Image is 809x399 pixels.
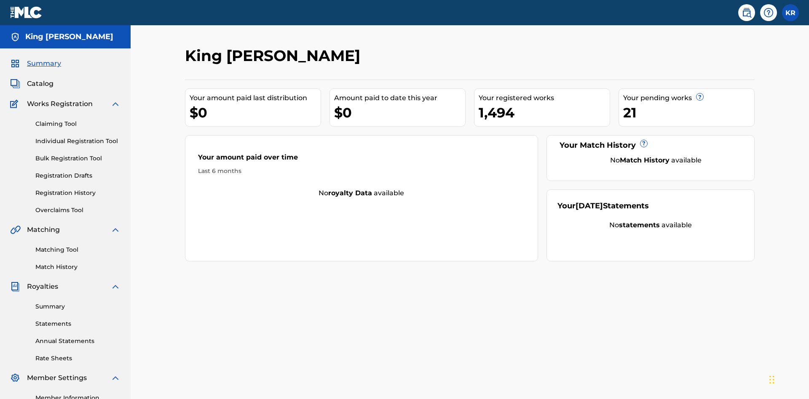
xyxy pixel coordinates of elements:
[10,373,20,383] img: Member Settings
[35,154,121,163] a: Bulk Registration Tool
[35,263,121,271] a: Match History
[35,206,121,215] a: Overclaims Tool
[110,225,121,235] img: expand
[27,59,61,69] span: Summary
[198,152,525,167] div: Your amount paid over time
[25,32,113,42] h5: King McTesterson
[27,282,58,292] span: Royalties
[35,319,121,328] a: Statements
[110,99,121,109] img: expand
[35,337,121,346] a: Annual Statements
[185,188,538,198] div: No available
[27,225,60,235] span: Matching
[619,221,660,229] strong: statements
[110,373,121,383] img: expand
[623,103,754,122] div: 21
[328,189,372,197] strong: royalty data
[479,103,610,122] div: 1,494
[769,367,774,392] div: Drag
[557,200,649,212] div: Your Statements
[190,103,321,122] div: $0
[696,93,703,100] span: ?
[782,4,799,21] div: User Menu
[27,373,87,383] span: Member Settings
[27,99,93,109] span: Works Registration
[568,155,744,165] div: No available
[35,171,121,180] a: Registration Drafts
[334,103,465,122] div: $0
[334,93,465,103] div: Amount paid to date this year
[27,79,54,89] span: Catalog
[479,93,610,103] div: Your registered works
[198,167,525,176] div: Last 6 months
[10,99,21,109] img: Works Registration
[35,120,121,128] a: Claiming Tool
[623,93,754,103] div: Your pending works
[10,79,54,89] a: CatalogCatalog
[760,4,777,21] div: Help
[185,46,364,65] h2: King [PERSON_NAME]
[742,8,752,18] img: search
[35,189,121,197] a: Registration History
[10,59,20,69] img: Summary
[10,59,61,69] a: SummarySummary
[35,245,121,254] a: Matching Tool
[10,282,20,292] img: Royalties
[10,32,20,42] img: Accounts
[35,137,121,146] a: Individual Registration Tool
[35,302,121,311] a: Summary
[10,6,43,19] img: MLC Logo
[557,220,744,230] div: No available
[10,79,20,89] img: Catalog
[576,201,603,210] span: [DATE]
[620,156,670,164] strong: Match History
[110,282,121,292] img: expand
[190,93,321,103] div: Your amount paid last distribution
[10,225,21,235] img: Matching
[763,8,774,18] img: help
[767,359,809,399] iframe: Chat Widget
[35,354,121,363] a: Rate Sheets
[640,140,647,147] span: ?
[738,4,755,21] a: Public Search
[557,140,744,151] div: Your Match History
